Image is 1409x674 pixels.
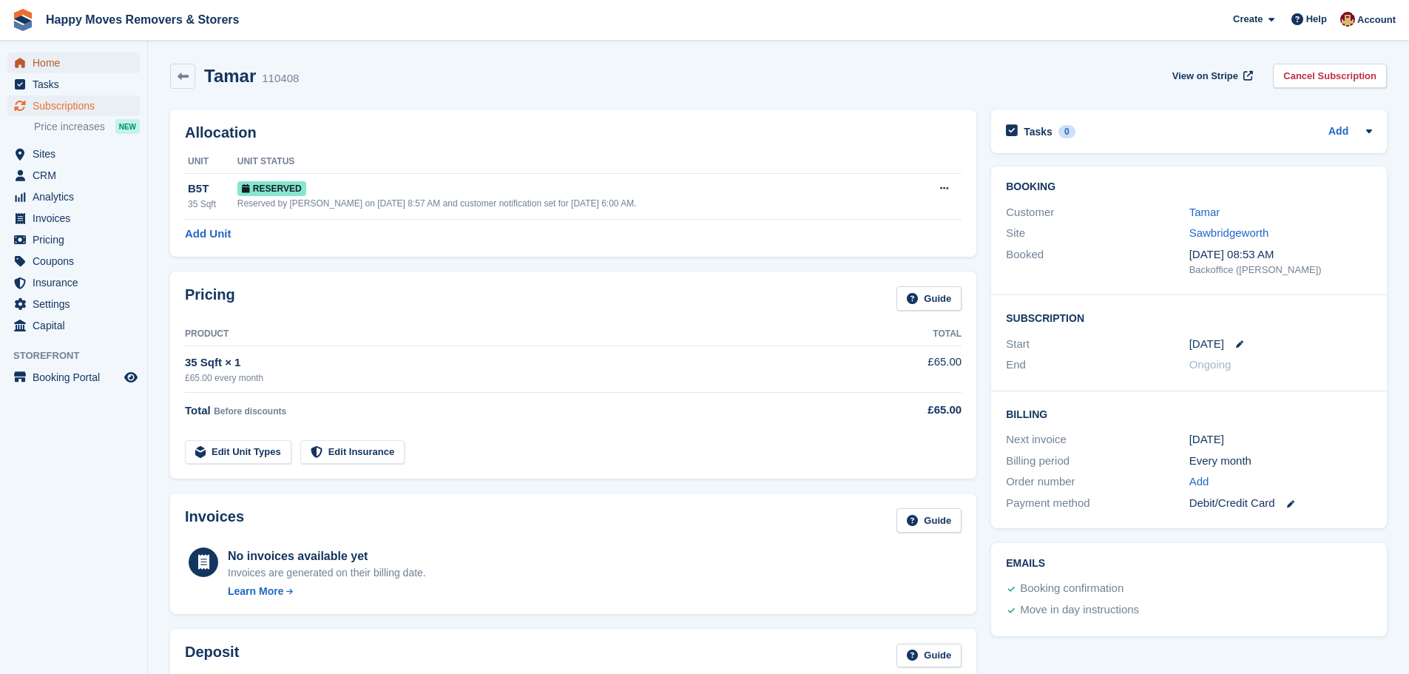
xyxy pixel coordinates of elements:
div: No invoices available yet [228,547,426,565]
div: Payment method [1006,495,1189,512]
span: Tasks [33,74,121,95]
a: menu [7,186,140,207]
span: Help [1306,12,1327,27]
span: Coupons [33,251,121,272]
span: CRM [33,165,121,186]
a: menu [7,53,140,73]
div: End [1006,357,1189,374]
h2: Tamar [204,66,256,86]
div: Reserved by [PERSON_NAME] on [DATE] 8:57 AM and customer notification set for [DATE] 6:00 AM. [237,197,910,210]
h2: Pricing [185,286,235,311]
a: menu [7,315,140,336]
div: Learn More [228,584,283,599]
span: Storefront [13,348,147,363]
span: Reserved [237,181,306,196]
span: Price increases [34,120,105,134]
div: Booked [1006,246,1189,277]
a: menu [7,95,140,116]
a: Guide [896,508,962,533]
a: Edit Unit Types [185,440,291,465]
div: Site [1006,225,1189,242]
div: Booking confirmation [1020,580,1124,598]
a: Sawbridgeworth [1189,226,1269,239]
a: Price increases NEW [34,118,140,135]
a: Edit Insurance [300,440,405,465]
a: Cancel Subscription [1273,64,1387,88]
a: menu [7,272,140,293]
a: menu [7,165,140,186]
th: Product [185,323,858,346]
span: Insurance [33,272,121,293]
a: menu [7,74,140,95]
div: 35 Sqft × 1 [185,354,858,371]
h2: Allocation [185,124,962,141]
div: £65.00 every month [185,371,858,385]
th: Total [858,323,962,346]
div: B5T [188,181,237,198]
a: Add [1189,474,1209,491]
td: £65.00 [858,346,962,392]
span: Sites [33,144,121,164]
a: Happy Moves Removers & Storers [40,7,245,32]
div: 35 Sqft [188,198,237,211]
h2: Tasks [1024,125,1052,138]
span: View on Stripe [1172,69,1238,84]
div: Every month [1189,453,1372,470]
span: Invoices [33,208,121,229]
a: menu [7,144,140,164]
a: menu [7,294,140,314]
a: menu [7,229,140,250]
div: Move in day instructions [1020,601,1139,619]
h2: Invoices [185,508,244,533]
a: Guide [896,644,962,668]
a: menu [7,251,140,272]
th: Unit Status [237,150,910,174]
a: View on Stripe [1166,64,1256,88]
h2: Emails [1006,558,1372,570]
span: Account [1357,13,1396,27]
span: Total [185,404,211,417]
a: menu [7,208,140,229]
div: £65.00 [858,402,962,419]
span: Ongoing [1189,358,1231,371]
div: Invoices are generated on their billing date. [228,565,426,581]
span: Create [1233,12,1263,27]
h2: Billing [1006,406,1372,421]
h2: Booking [1006,181,1372,193]
a: Tamar [1189,206,1220,218]
a: Guide [896,286,962,311]
h2: Subscription [1006,310,1372,325]
div: Billing period [1006,453,1189,470]
div: Backoffice ([PERSON_NAME]) [1189,263,1372,277]
span: Before discounts [214,406,286,417]
a: menu [7,367,140,388]
div: 110408 [262,70,299,87]
img: Steven Fry [1340,12,1355,27]
div: Customer [1006,204,1189,221]
div: Debit/Credit Card [1189,495,1372,512]
div: Start [1006,336,1189,353]
img: stora-icon-8386f47178a22dfd0bd8f6a31ec36ba5ce8667c1dd55bd0f319d3a0aa187defe.svg [12,9,34,31]
a: Add Unit [185,226,231,243]
div: [DATE] 08:53 AM [1189,246,1372,263]
a: Preview store [122,368,140,386]
div: Order number [1006,474,1189,491]
div: Next invoice [1006,431,1189,448]
div: NEW [115,119,140,134]
h2: Deposit [185,644,239,668]
span: Booking Portal [33,367,121,388]
span: Pricing [33,229,121,250]
span: Analytics [33,186,121,207]
th: Unit [185,150,237,174]
span: Subscriptions [33,95,121,116]
div: 0 [1058,125,1075,138]
div: [DATE] [1189,431,1372,448]
time: 2025-09-27 00:00:00 UTC [1189,336,1224,353]
a: Add [1328,124,1348,141]
span: Home [33,53,121,73]
span: Capital [33,315,121,336]
a: Learn More [228,584,426,599]
span: Settings [33,294,121,314]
